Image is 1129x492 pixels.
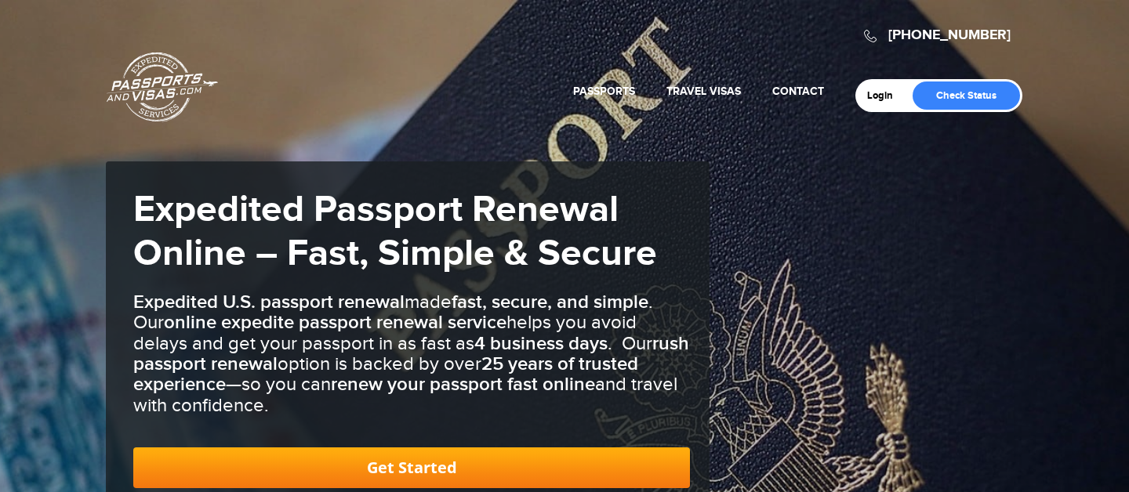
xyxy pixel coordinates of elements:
[772,85,824,98] a: Contact
[474,332,608,355] b: 4 business days
[867,89,904,102] a: Login
[107,52,218,122] a: Passports & [DOMAIN_NAME]
[133,291,405,313] b: Expedited U.S. passport renewal
[331,373,595,396] b: renew your passport fast online
[888,27,1011,44] a: [PHONE_NUMBER]
[133,332,689,375] b: rush passport renewal
[133,353,638,396] b: 25 years of trusted experience
[133,187,657,277] strong: Expedited Passport Renewal Online – Fast, Simple & Secure
[913,81,1020,110] a: Check Status
[164,311,506,334] b: online expedite passport renewal service
[573,85,635,98] a: Passports
[133,447,690,488] a: Get Started
[133,292,690,416] h3: made . Our helps you avoid delays and get your passport in as fast as . Our option is backed by o...
[666,85,741,98] a: Travel Visas
[452,291,648,313] b: fast, secure, and simple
